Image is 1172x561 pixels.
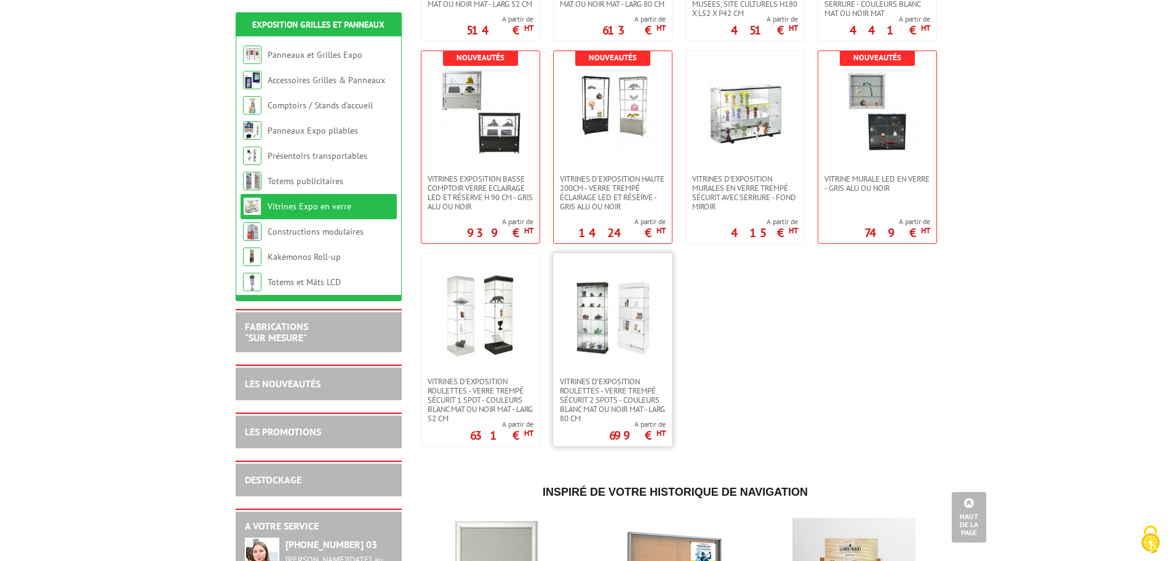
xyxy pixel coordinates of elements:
span: A partir de [470,419,533,429]
a: Vitrine Murale LED en verre - GRIS ALU OU NOIR [818,174,936,193]
sup: HT [656,428,666,438]
p: 441 € [850,26,930,34]
a: Comptoirs / Stands d'accueil [268,100,373,111]
sup: HT [524,428,533,438]
span: Inspiré de votre historique de navigation [543,486,808,498]
a: Totems publicitaires [268,176,343,187]
img: Kakémonos Roll-up [243,248,261,266]
a: LES NOUVEAUTÉS [245,377,321,390]
span: A partir de [609,419,666,429]
span: VITRINES EXPOSITION BASSE COMPTOIR VERRE ECLAIRAGE LED ET RÉSERVE H 90 CM - GRIS ALU OU NOIR [428,174,533,211]
p: 749 € [864,229,930,236]
a: Constructions modulaires [268,226,364,237]
a: VITRINES EXPOSITION BASSE COMPTOIR VERRE ECLAIRAGE LED ET RÉSERVE H 90 CM - GRIS ALU OU NOIR [421,174,540,211]
a: Exposition Grilles et Panneaux [252,19,385,30]
span: A partir de [731,14,798,24]
a: LES PROMOTIONS [245,426,321,438]
span: A partir de [864,217,930,227]
img: Présentoirs transportables [243,147,261,165]
img: Comptoirs / Stands d'accueil [243,96,261,115]
a: Présentoirs transportables [268,150,367,161]
a: VITRINES D'EXPOSITION HAUTE 200cm - VERRE TREMPé ÉCLAIRAGE LED ET RÉSERVE - GRIS ALU OU NOIR [554,174,672,211]
span: Vitrines d'exposition roulettes - verre trempé sécurit 1 spot - couleurs blanc mat ou noir mat - ... [428,377,533,423]
a: Totems et Mâts LCD [268,276,341,288]
button: Cookies (fenêtre modale) [1129,519,1172,561]
span: A partir de [467,217,533,227]
img: Totems publicitaires [243,172,261,190]
span: A partir de [731,217,798,227]
a: Panneaux et Grilles Expo [268,49,362,60]
p: 1424 € [578,229,666,236]
a: Vitrines d'exposition roulettes - verre trempé sécurit 2 spots - couleurs blanc mat ou noir mat -... [554,377,672,423]
sup: HT [789,225,798,236]
a: Vitrines Expo en verre [268,201,351,212]
span: Vitrine Murale LED en verre - GRIS ALU OU NOIR [824,174,930,193]
span: VITRINES D'EXPOSITION HAUTE 200cm - VERRE TREMPé ÉCLAIRAGE LED ET RÉSERVE - GRIS ALU OU NOIR [560,174,666,211]
b: Nouveautés [853,52,901,63]
sup: HT [656,23,666,33]
a: Vitrines d'exposition murales en verre trempé sécurit avec serrure - fond miroir [686,174,804,211]
img: VITRINES EXPOSITION BASSE COMPTOIR VERRE ECLAIRAGE LED ET RÉSERVE H 90 CM - GRIS ALU OU NOIR [437,70,524,156]
span: A partir de [578,217,666,227]
sup: HT [656,225,666,236]
img: Constructions modulaires [243,222,261,241]
img: Vitrines Expo en verre [243,197,261,216]
img: Vitrines d'exposition murales en verre trempé sécurit avec serrure - fond miroir [702,70,788,156]
span: A partir de [466,14,533,24]
p: 613 € [602,26,666,34]
p: 415 € [731,229,798,236]
a: Haut de la page [952,492,986,543]
img: Vitrines d'exposition roulettes - verre trempé sécurit 2 spots - couleurs blanc mat ou noir mat -... [570,272,656,358]
p: 451 € [731,26,798,34]
a: Accessoires Grilles & Panneaux [268,75,385,86]
p: 631 € [470,432,533,439]
a: FABRICATIONS"Sur Mesure" [245,320,308,344]
img: Cookies (fenêtre modale) [1135,524,1166,555]
p: 699 € [609,432,666,439]
a: Panneaux Expo pliables [268,125,358,136]
span: A partir de [850,14,930,24]
sup: HT [789,23,798,33]
a: Vitrines d'exposition roulettes - verre trempé sécurit 1 spot - couleurs blanc mat ou noir mat - ... [421,377,540,423]
sup: HT [524,23,533,33]
img: Totems et Mâts LCD [243,273,261,291]
img: Accessoires Grilles & Panneaux [243,71,261,89]
b: Nouveautés [456,52,504,63]
span: A partir de [602,14,666,24]
sup: HT [524,225,533,236]
img: Panneaux Expo pliables [243,121,261,140]
img: Panneaux et Grilles Expo [243,46,261,64]
strong: [PHONE_NUMBER] 03 [285,538,377,551]
sup: HT [921,225,930,236]
img: VITRINES D'EXPOSITION HAUTE 200cm - VERRE TREMPé ÉCLAIRAGE LED ET RÉSERVE - GRIS ALU OU NOIR [570,70,656,156]
img: Vitrine Murale LED en verre - GRIS ALU OU NOIR [834,70,920,156]
span: Vitrines d'exposition murales en verre trempé sécurit avec serrure - fond miroir [692,174,798,211]
img: Vitrines d'exposition roulettes - verre trempé sécurit 1 spot - couleurs blanc mat ou noir mat - ... [437,272,524,358]
p: 514 € [466,26,533,34]
sup: HT [921,23,930,33]
span: Vitrines d'exposition roulettes - verre trempé sécurit 2 spots - couleurs blanc mat ou noir mat -... [560,377,666,423]
b: Nouveautés [589,52,637,63]
p: 939 € [467,229,533,236]
h2: A votre service [245,521,393,532]
a: DESTOCKAGE [245,474,301,486]
a: Kakémonos Roll-up [268,251,341,262]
